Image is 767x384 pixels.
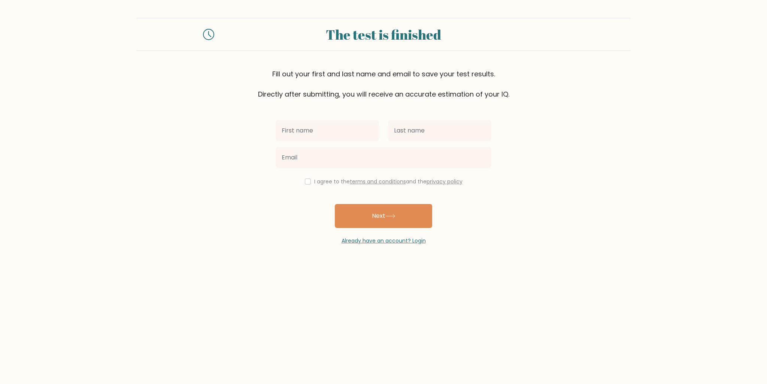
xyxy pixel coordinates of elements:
[388,120,491,141] input: Last name
[350,178,406,185] a: terms and conditions
[314,178,463,185] label: I agree to the and the
[223,24,544,45] div: The test is finished
[136,69,631,99] div: Fill out your first and last name and email to save your test results. Directly after submitting,...
[342,237,426,244] a: Already have an account? Login
[427,178,463,185] a: privacy policy
[276,120,379,141] input: First name
[276,147,491,168] input: Email
[335,204,432,228] button: Next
